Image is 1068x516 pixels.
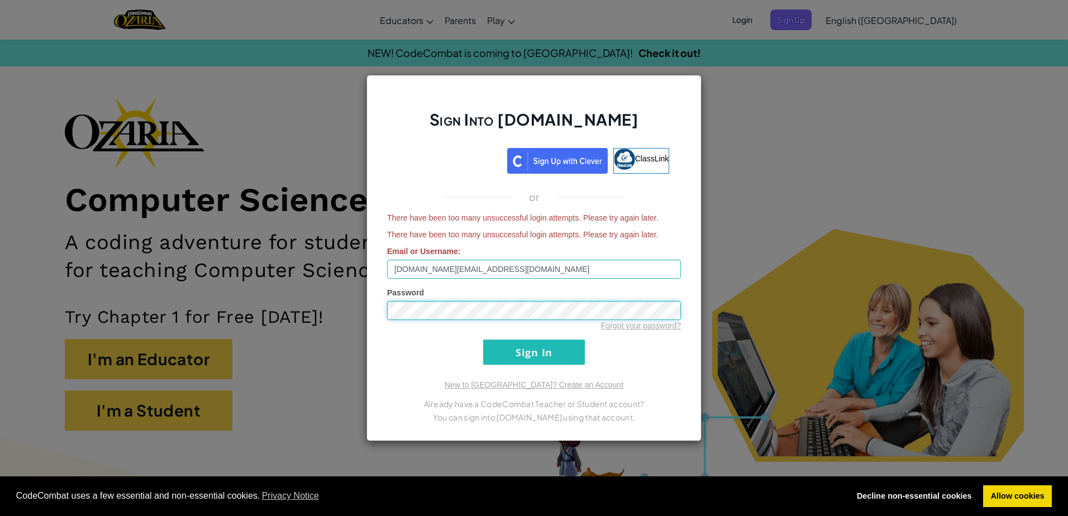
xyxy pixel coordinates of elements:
input: Sign In [483,340,585,365]
h2: Sign Into [DOMAIN_NAME] [387,109,681,141]
p: or [529,190,540,204]
span: CodeCombat uses a few essential and non-essential cookies. [16,488,841,504]
a: New to [GEOGRAPHIC_DATA]? Create an Account [445,380,623,389]
span: Email or Username [387,247,458,256]
p: You can sign into [DOMAIN_NAME] using that account. [387,410,681,424]
img: clever_sso_button@2x.png [507,148,608,174]
span: ClassLink [635,154,669,163]
label: : [387,246,461,257]
span: There have been too many unsuccessful login attempts. Please try again later. [387,229,681,240]
iframe: Sign in with Google Button [393,147,507,171]
img: classlink-logo-small.png [614,149,635,170]
span: There have been too many unsuccessful login attempts. Please try again later. [387,212,681,223]
p: Already have a CodeCombat Teacher or Student account? [387,397,681,410]
a: allow cookies [983,485,1052,508]
a: deny cookies [849,485,979,508]
a: Forgot your password? [601,321,681,330]
a: learn more about cookies [260,488,321,504]
span: Password [387,288,424,297]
